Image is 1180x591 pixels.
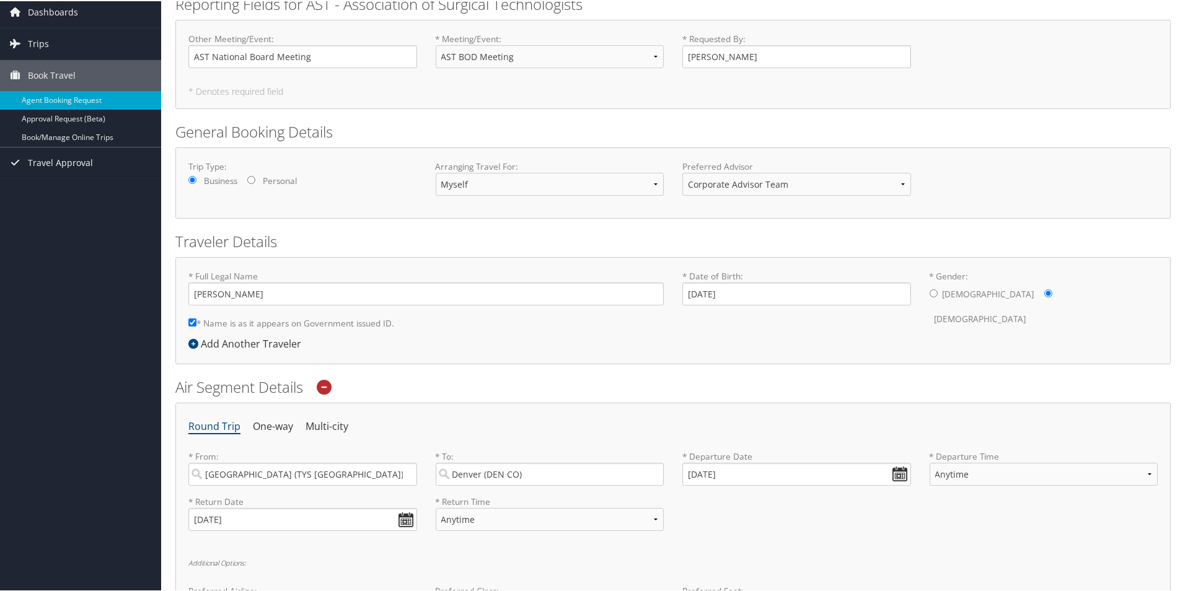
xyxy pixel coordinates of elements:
[188,310,394,333] label: * Name is as it appears on Government issued ID.
[436,44,664,67] select: * Meeting/Event:
[436,462,664,484] input: City or Airport Code
[436,494,664,507] label: * Return Time
[682,32,911,67] label: * Requested By :
[188,32,417,67] label: Other Meeting/Event :
[436,32,664,77] label: * Meeting/Event :
[935,306,1026,330] label: [DEMOGRAPHIC_DATA]
[188,462,417,484] input: City or Airport Code
[188,449,417,484] label: * From:
[930,288,938,296] input: * Gender:[DEMOGRAPHIC_DATA][DEMOGRAPHIC_DATA]
[28,27,49,58] span: Trips
[188,159,417,172] label: Trip Type:
[188,281,664,304] input: * Full Legal Name
[188,335,307,350] div: Add Another Traveler
[188,494,417,507] label: * Return Date
[930,462,1158,484] select: * Departure Time
[682,159,911,172] label: Preferred Advisor
[306,414,348,437] li: Multi-city
[930,449,1158,494] label: * Departure Time
[682,449,911,462] label: * Departure Date
[436,449,664,484] label: * To:
[188,269,664,304] label: * Full Legal Name
[943,281,1034,305] label: [DEMOGRAPHIC_DATA]
[28,59,76,90] span: Book Travel
[188,317,196,325] input: * Name is as it appears on Government issued ID.
[682,281,911,304] input: * Date of Birth:
[682,44,911,67] input: * Requested By:
[1044,288,1052,296] input: * Gender:[DEMOGRAPHIC_DATA][DEMOGRAPHIC_DATA]
[682,269,911,304] label: * Date of Birth:
[188,44,417,67] input: Other Meeting/Event:
[436,159,664,172] label: Arranging Travel For:
[188,558,1158,565] h6: Additional Options:
[28,146,93,177] span: Travel Approval
[188,414,240,437] li: Round Trip
[188,86,1158,95] h5: * Denotes required field
[175,120,1171,141] h2: General Booking Details
[682,462,911,484] input: MM/DD/YYYY
[188,507,417,530] input: MM/DD/YYYY
[175,230,1171,251] h2: Traveler Details
[263,173,297,186] label: Personal
[930,269,1158,330] label: * Gender:
[253,414,293,437] li: One-way
[204,173,237,186] label: Business
[175,375,1171,396] h2: Air Segment Details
